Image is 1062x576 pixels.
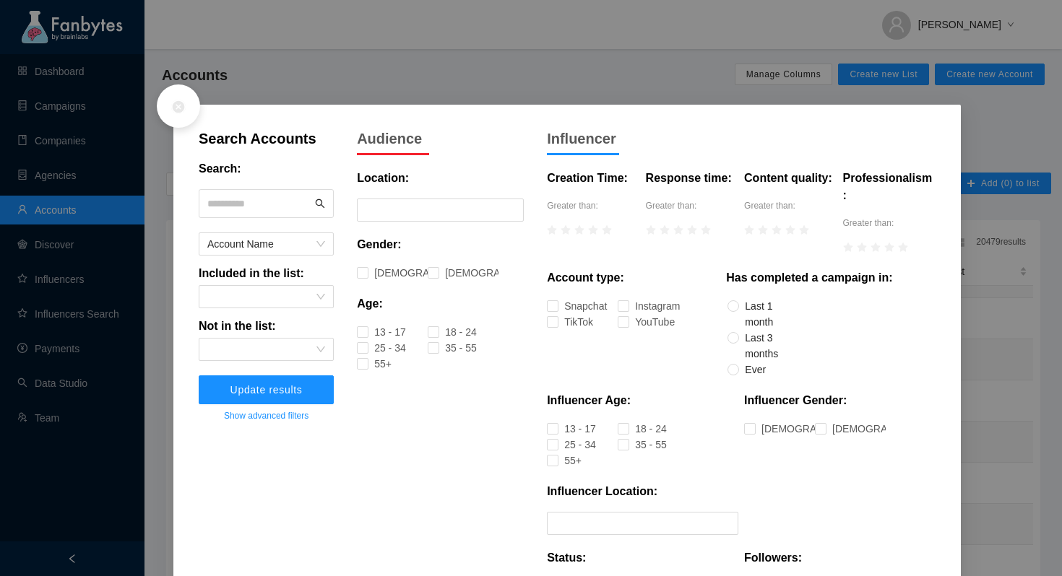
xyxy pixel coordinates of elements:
p: Status: [547,549,586,567]
span: Last 3 months [739,330,798,362]
span: Ever [739,362,772,378]
button: Show advanced filters [199,404,334,427]
span: star [602,225,612,235]
span: star [871,243,881,253]
span: star [687,225,697,235]
div: [DEMOGRAPHIC_DATA] [832,421,870,437]
div: 25 - 34 [564,437,575,453]
div: [DEMOGRAPHIC_DATA] [374,265,412,281]
span: search [315,198,325,209]
span: star [843,243,853,253]
span: star [772,225,782,235]
span: star [758,225,768,235]
div: Instagram [635,298,650,314]
span: star [898,243,908,253]
div: 55+ [374,356,380,372]
span: star [574,225,584,235]
span: star [646,225,656,235]
div: 35 - 55 [635,437,646,453]
p: Response time: [646,170,732,187]
div: YouTube [635,314,648,330]
span: star [799,225,809,235]
p: Age: [357,295,383,313]
div: [DEMOGRAPHIC_DATA] [445,265,483,281]
p: Greater than: [547,198,639,213]
p: Influencer Age: [547,392,631,409]
div: [DEMOGRAPHIC_DATA] [761,421,799,437]
span: star [744,225,754,235]
div: 18 - 24 [445,324,456,340]
span: Last 1 month [739,298,798,330]
div: 35 - 55 [445,340,456,356]
p: Has completed a campaign in: [726,269,892,287]
span: star [660,225,670,235]
div: 55+ [564,453,570,468]
p: Gender: [357,236,401,253]
span: star [547,225,557,235]
span: star [588,225,598,235]
span: star [673,225,683,235]
button: Update results [199,375,334,404]
p: Creation Time: [547,170,628,187]
p: Location: [357,170,409,187]
div: TikTok [564,314,574,330]
span: star [561,225,571,235]
p: Influencer Location: [547,483,657,500]
p: Account type: [547,269,624,287]
p: Greater than: [843,216,936,230]
div: 13 - 17 [564,421,575,437]
p: Content quality: [744,170,832,187]
p: Search: [199,160,241,178]
div: 25 - 34 [374,340,385,356]
div: 13 - 17 [374,324,385,340]
span: star [785,225,795,235]
p: Professionalism: [843,170,936,204]
span: Account Name [207,233,325,255]
p: Influencer Gender: [744,392,847,409]
div: 18 - 24 [635,421,646,437]
span: Update results [230,384,303,396]
span: close-circle [171,100,186,114]
div: Snapchat [564,298,579,314]
span: Show advanced filters [224,409,308,423]
span: star [701,225,711,235]
span: star [884,243,894,253]
span: star [857,243,867,253]
p: Followers: [744,549,802,567]
p: Greater than: [744,198,837,213]
p: Greater than: [646,198,738,213]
